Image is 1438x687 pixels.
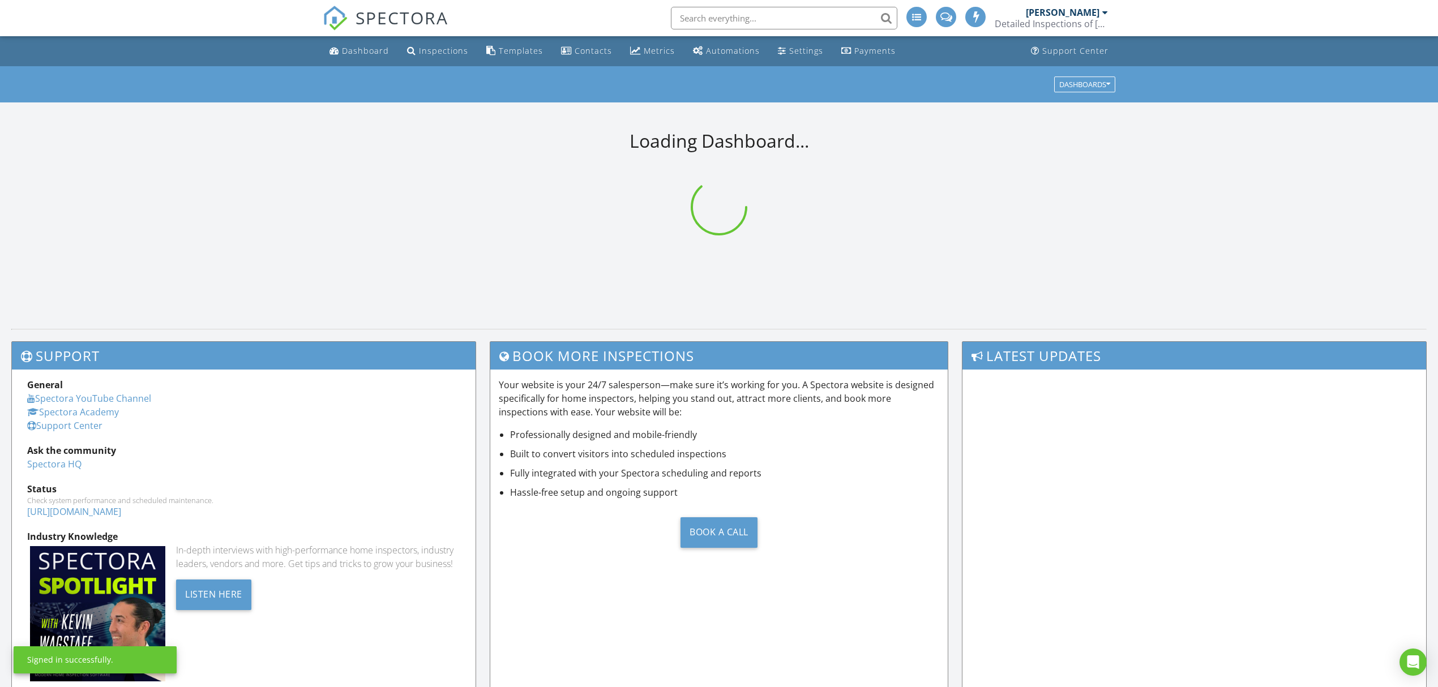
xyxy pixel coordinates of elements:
a: Listen Here [176,587,251,600]
div: Support Center [1042,45,1109,56]
button: Dashboards [1054,76,1115,92]
input: Search everything... [671,7,897,29]
div: Dashboard [342,45,389,56]
a: Automations (Advanced) [688,41,764,62]
h3: Book More Inspections [490,342,947,370]
div: Industry Knowledge [27,530,460,543]
div: Payments [854,45,896,56]
a: Payments [837,41,900,62]
a: Metrics [626,41,679,62]
a: SPECTORA [323,15,448,39]
strong: General [27,379,63,391]
div: Inspections [419,45,468,56]
a: Support Center [1026,41,1113,62]
div: Contacts [575,45,612,56]
p: Your website is your 24/7 salesperson—make sure it’s working for you. A Spectora website is desig... [499,378,939,419]
span: SPECTORA [356,6,448,29]
a: Contacts [557,41,617,62]
div: Metrics [644,45,675,56]
h3: Support [12,342,476,370]
li: Fully integrated with your Spectora scheduling and reports [510,466,939,480]
div: Dashboards [1059,80,1110,88]
a: Spectora HQ [27,458,82,470]
div: Book a Call [681,517,757,548]
div: Settings [789,45,823,56]
li: Professionally designed and mobile-friendly [510,428,939,441]
img: Spectoraspolightmain [30,546,165,681]
li: Hassle-free setup and ongoing support [510,486,939,499]
div: Check system performance and scheduled maintenance. [27,496,460,505]
a: Spectora Academy [27,406,119,418]
div: Open Intercom Messenger [1400,649,1427,676]
a: Spectora YouTube Channel [27,392,151,405]
div: Status [27,482,460,496]
div: Templates [499,45,543,56]
a: Inspections [403,41,473,62]
div: Signed in successfully. [27,654,113,665]
a: Dashboard [325,41,393,62]
a: Templates [482,41,547,62]
div: Listen Here [176,579,251,610]
a: Settings [773,41,828,62]
div: Ask the community [27,444,460,457]
h3: Latest Updates [962,342,1426,370]
img: The Best Home Inspection Software - Spectora [323,6,348,31]
li: Built to convert visitors into scheduled inspections [510,447,939,461]
a: Support Center [27,419,102,432]
div: In-depth interviews with high-performance home inspectors, industry leaders, vendors and more. Ge... [176,543,460,570]
div: Automations [706,45,760,56]
div: [PERSON_NAME] [1026,7,1099,18]
a: Book a Call [499,508,939,556]
a: [URL][DOMAIN_NAME] [27,505,121,518]
div: Detailed Inspections of North Texas TREC# 20255 [995,18,1108,29]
